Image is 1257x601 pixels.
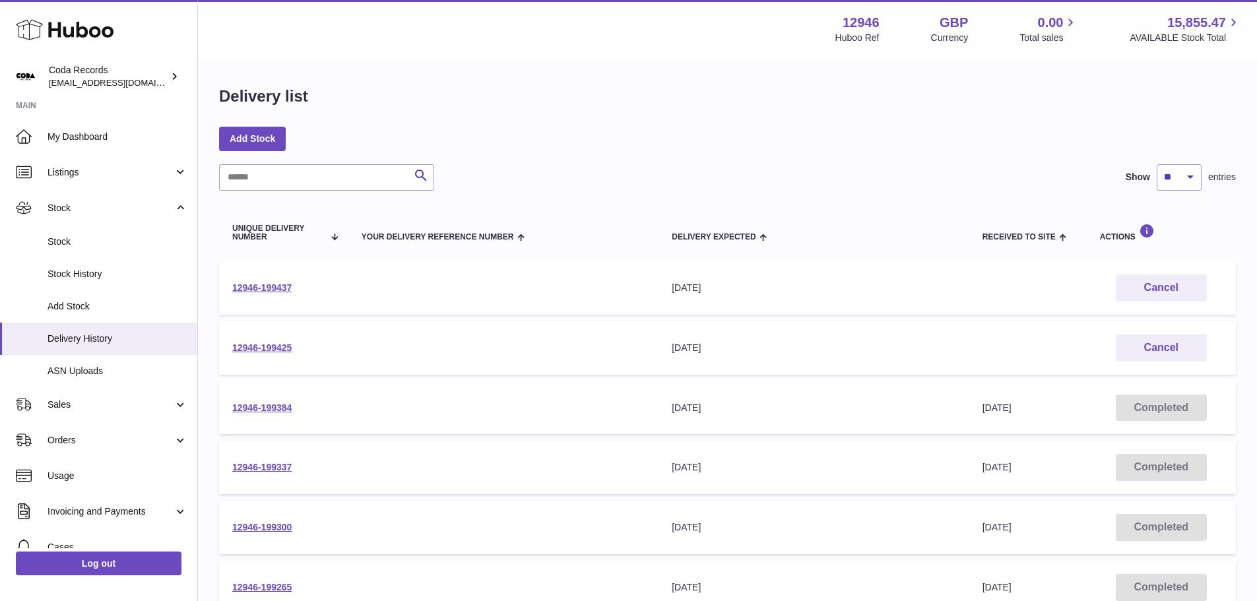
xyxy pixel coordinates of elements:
[48,541,187,554] span: Cases
[219,86,308,107] h1: Delivery list
[48,131,187,143] span: My Dashboard
[1167,14,1226,32] span: 15,855.47
[232,522,292,532] a: 12946-199300
[48,505,174,518] span: Invoicing and Payments
[983,522,1012,532] span: [DATE]
[672,342,955,354] div: [DATE]
[1116,274,1207,301] button: Cancel
[1100,224,1223,241] div: Actions
[16,552,181,575] a: Log out
[843,14,880,32] strong: 12946
[672,581,955,594] div: [DATE]
[1126,171,1150,183] label: Show
[983,233,1056,241] span: Received to Site
[219,127,286,150] a: Add Stock
[672,402,955,414] div: [DATE]
[232,282,292,293] a: 12946-199437
[983,462,1012,472] span: [DATE]
[1130,32,1241,44] span: AVAILABLE Stock Total
[232,224,323,241] span: Unique Delivery Number
[48,470,187,482] span: Usage
[48,268,187,280] span: Stock History
[1116,334,1207,362] button: Cancel
[48,202,174,214] span: Stock
[983,402,1012,413] span: [DATE]
[1130,14,1241,44] a: 15,855.47 AVAILABLE Stock Total
[232,582,292,592] a: 12946-199265
[49,64,168,89] div: Coda Records
[232,462,292,472] a: 12946-199337
[232,402,292,413] a: 12946-199384
[1019,32,1078,44] span: Total sales
[362,233,514,241] span: Your Delivery Reference Number
[931,32,969,44] div: Currency
[983,582,1012,592] span: [DATE]
[835,32,880,44] div: Huboo Ref
[672,521,955,534] div: [DATE]
[940,14,968,32] strong: GBP
[1208,171,1236,183] span: entries
[48,166,174,179] span: Listings
[672,233,756,241] span: Delivery Expected
[672,461,955,474] div: [DATE]
[48,236,187,248] span: Stock
[1019,14,1078,44] a: 0.00 Total sales
[48,398,174,411] span: Sales
[49,77,194,88] span: [EMAIL_ADDRESS][DOMAIN_NAME]
[48,300,187,313] span: Add Stock
[672,282,955,294] div: [DATE]
[48,434,174,447] span: Orders
[48,365,187,377] span: ASN Uploads
[1038,14,1064,32] span: 0.00
[16,67,36,86] img: haz@pcatmedia.com
[48,332,187,345] span: Delivery History
[232,342,292,353] a: 12946-199425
